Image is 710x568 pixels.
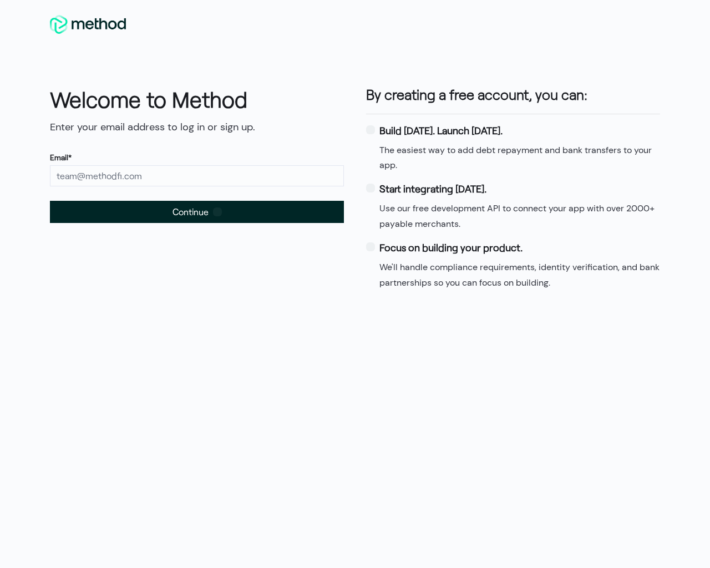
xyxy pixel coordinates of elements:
dt: Build [DATE]. Launch [DATE]. [379,123,660,138]
dd: The easiest way to add debt repayment and bank transfers to your app. [379,143,660,173]
button: Continue [50,201,344,223]
h1: Welcome to Method [50,84,344,115]
p: Enter your email address to log in or sign up. [50,120,344,135]
img: MethodFi Logo [50,15,126,34]
dt: Focus on building your product. [379,240,660,255]
input: team@methodfi.com [50,165,344,186]
label: Email* [50,153,72,163]
dd: We'll handle compliance requirements, identity verification, and bank partnerships so you can foc... [379,260,660,290]
span: Continue [173,204,209,219]
dd: Use our free development API to connect your app with over 2000+ payable merchants. [379,201,660,231]
h3: By creating a free account, you can: [366,84,660,105]
dt: Start integrating [DATE]. [379,181,660,196]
